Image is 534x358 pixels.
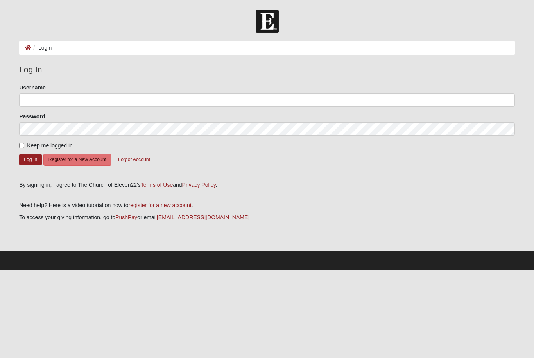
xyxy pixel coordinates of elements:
[129,202,192,208] a: register for a new account
[43,154,111,166] button: Register for a New Account
[19,154,42,165] button: Log In
[141,182,173,188] a: Terms of Use
[31,44,52,52] li: Login
[19,63,515,76] legend: Log In
[115,214,137,220] a: PushPay
[27,142,73,149] span: Keep me logged in
[182,182,216,188] a: Privacy Policy
[19,201,515,209] p: Need help? Here is a video tutorial on how to .
[19,84,46,91] label: Username
[113,154,155,166] button: Forgot Account
[19,181,515,189] div: By signing in, I agree to The Church of Eleven22's and .
[19,213,515,222] p: To access your giving information, go to or email
[256,10,279,33] img: Church of Eleven22 Logo
[157,214,249,220] a: [EMAIL_ADDRESS][DOMAIN_NAME]
[19,143,24,148] input: Keep me logged in
[19,113,45,120] label: Password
